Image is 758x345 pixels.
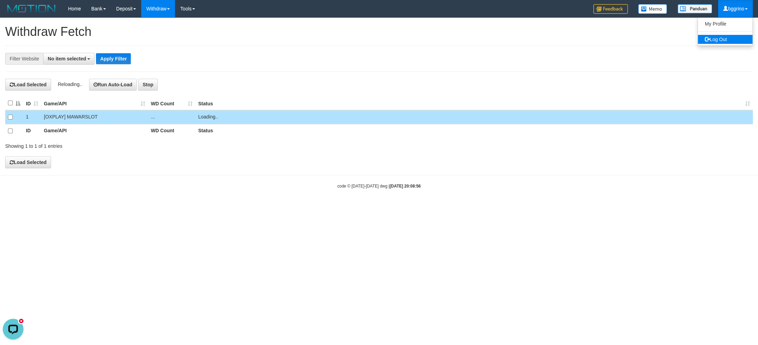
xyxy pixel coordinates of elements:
[3,3,23,23] button: Open LiveChat chat widget
[678,4,712,13] img: panduan.png
[698,19,752,28] a: My Profile
[18,2,25,8] div: new message indicator
[41,124,148,138] th: Game/API
[96,53,131,64] button: Apply Filter
[5,25,753,39] h1: Withdraw Fetch
[151,114,155,119] span: ...
[89,79,137,90] button: Run Auto-Load
[698,35,752,44] a: Log Out
[195,96,753,110] th: Status: activate to sort column ascending
[41,110,148,124] td: [OXPLAY] MAWARSLOT
[138,79,158,90] button: Stop
[23,124,41,138] th: ID
[195,124,753,138] th: Status
[5,79,51,90] button: Load Selected
[198,114,218,119] span: Loading..
[58,82,82,87] span: Reloading..
[593,4,628,14] img: Feedback.jpg
[48,56,86,61] span: No item selected
[5,53,43,65] div: Filter Website
[41,96,148,110] th: Game/API: activate to sort column ascending
[23,110,41,124] td: 1
[23,96,41,110] th: ID: activate to sort column ascending
[5,3,58,14] img: MOTION_logo.png
[5,140,311,150] div: Showing 1 to 1 of 1 entries
[337,184,421,189] small: code © [DATE]-[DATE] dwg |
[148,96,195,110] th: WD Count: activate to sort column ascending
[5,156,51,168] button: Load Selected
[390,184,421,189] strong: [DATE] 20:08:56
[43,53,95,65] button: No item selected
[638,4,667,14] img: Button%20Memo.svg
[148,124,195,138] th: WD Count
